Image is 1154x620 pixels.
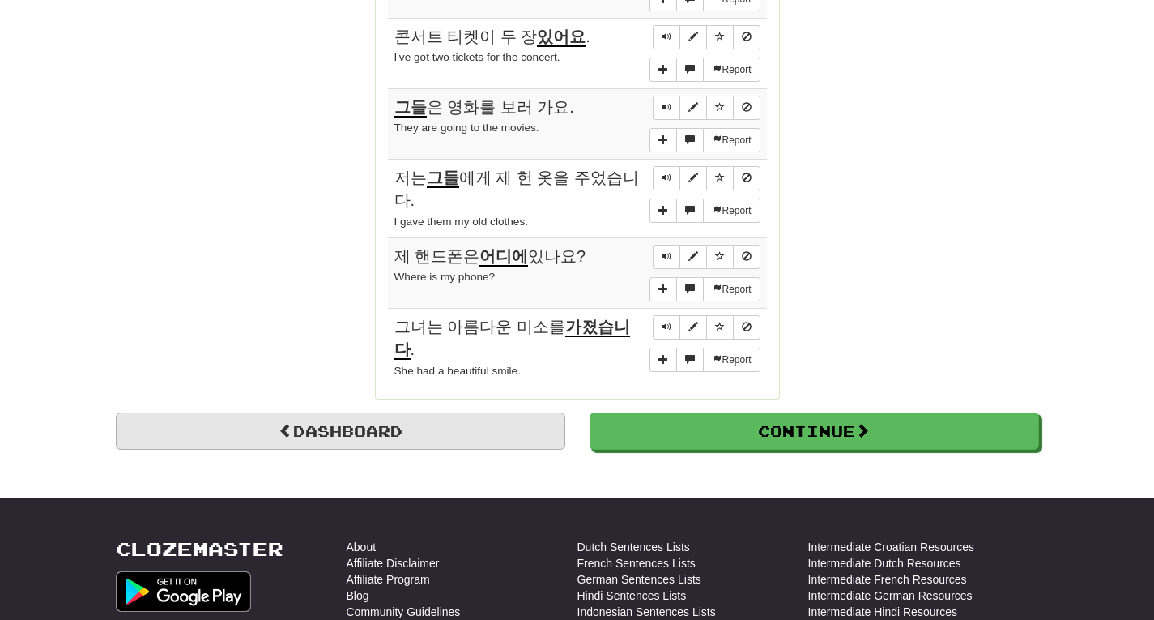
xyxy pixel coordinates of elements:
[577,604,716,620] a: Indonesian Sentences Lists
[649,348,760,372] div: More sentence controls
[347,539,377,555] a: About
[653,315,680,340] button: Play sentence audio
[394,98,427,118] u: 그들
[649,199,760,223] div: More sentence controls
[733,25,760,49] button: Toggle ignore
[394,318,630,361] span: 그녀는 아름다운 미소를 .
[679,245,707,269] button: Edit sentence
[679,96,707,120] button: Edit sentence
[394,28,590,47] span: 콘서트 티켓이 두 장 .
[394,98,574,118] span: 은 영화를 보러 가요.
[649,348,677,372] button: Add sentence to collection
[649,58,760,82] div: More sentence controls
[394,122,539,134] small: They are going to the movies.
[808,555,961,571] a: Intermediate Dutch Resources
[347,588,369,604] a: Blog
[653,315,760,340] div: Sentence controls
[347,555,440,571] a: Affiliate Disclaimer
[394,271,496,283] small: Where is my phone?
[479,247,528,267] u: 어디에
[706,245,734,269] button: Toggle favorite
[733,96,760,120] button: Toggle ignore
[577,539,690,555] a: Dutch Sentences Lists
[808,571,967,588] a: Intermediate French Resources
[703,277,760,301] button: Report
[394,365,521,377] small: She had a beautiful smile.
[706,315,734,340] button: Toggle favorite
[394,247,586,267] span: 제 핸드폰은 있나요?
[577,588,687,604] a: Hindi Sentences Lists
[706,96,734,120] button: Toggle favorite
[347,571,430,588] a: Affiliate Program
[653,166,760,190] div: Sentence controls
[679,315,707,340] button: Edit sentence
[703,199,760,223] button: Report
[808,588,973,604] a: Intermediate German Resources
[649,277,677,301] button: Add sentence to collection
[653,245,680,269] button: Play sentence audio
[394,216,528,228] small: I gave them my old clothes.
[577,555,696,571] a: French Sentences Lists
[649,277,760,301] div: More sentence controls
[649,199,677,223] button: Add sentence to collection
[733,315,760,340] button: Toggle ignore
[537,28,586,47] u: 있어요
[653,25,680,49] button: Play sentence audio
[649,128,677,152] button: Add sentence to collection
[653,96,680,120] button: Play sentence audio
[649,58,677,82] button: Add sentence to collection
[116,413,565,450] a: Dashboard
[653,96,760,120] div: Sentence controls
[649,128,760,152] div: More sentence controls
[394,51,560,63] small: I've got two tickets for the concert.
[347,604,461,620] a: Community Guidelines
[394,169,639,210] span: 저는 에게 제 헌 옷을 주었습니다.
[733,166,760,190] button: Toggle ignore
[706,166,734,190] button: Toggle favorite
[808,604,957,620] a: Intermediate Hindi Resources
[703,58,760,82] button: Report
[116,571,252,612] img: Get it on Google Play
[808,539,974,555] a: Intermediate Croatian Resources
[653,166,680,190] button: Play sentence audio
[703,348,760,372] button: Report
[679,166,707,190] button: Edit sentence
[679,25,707,49] button: Edit sentence
[427,169,459,188] u: 그들
[590,413,1039,450] button: Continue
[116,539,283,559] a: Clozemaster
[733,245,760,269] button: Toggle ignore
[706,25,734,49] button: Toggle favorite
[653,245,760,269] div: Sentence controls
[703,128,760,152] button: Report
[653,25,760,49] div: Sentence controls
[577,571,701,588] a: German Sentences Lists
